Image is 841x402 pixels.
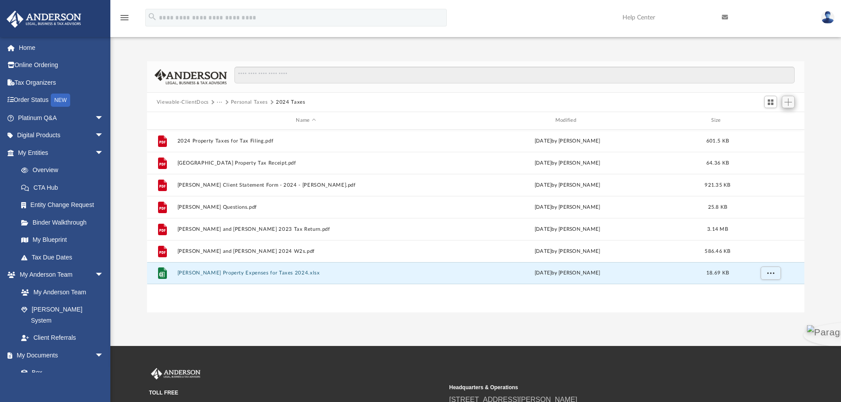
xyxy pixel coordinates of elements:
[12,179,117,196] a: CTA Hub
[95,144,113,162] span: arrow_drop_down
[706,160,729,165] span: 64.36 KB
[739,116,801,124] div: id
[700,116,735,124] div: Size
[706,138,729,143] span: 601.5 KB
[177,116,434,124] div: Name
[12,196,117,214] a: Entity Change Request
[234,67,795,83] input: Search files and folders
[764,96,777,108] button: Switch to Grid View
[149,368,202,379] img: Anderson Advisors Platinum Portal
[12,231,113,249] a: My Blueprint
[705,248,730,253] span: 586.46 KB
[706,271,729,275] span: 18.69 KB
[231,98,268,106] button: Personal Taxes
[6,109,117,127] a: Platinum Q&Aarrow_drop_down
[438,247,696,255] div: [DATE] by [PERSON_NAME]
[6,144,117,162] a: My Entitiesarrow_drop_down
[149,389,443,397] small: TOLL FREE
[12,162,117,179] a: Overview
[438,116,696,124] div: Modified
[95,266,113,284] span: arrow_drop_down
[6,346,113,364] a: My Documentsarrow_drop_down
[6,74,117,91] a: Tax Organizers
[95,109,113,127] span: arrow_drop_down
[147,12,157,22] i: search
[95,127,113,145] span: arrow_drop_down
[6,56,117,74] a: Online Ordering
[119,17,130,23] a: menu
[177,226,434,232] button: [PERSON_NAME] and [PERSON_NAME] 2023 Tax Return.pdf
[6,266,113,284] a: My Anderson Teamarrow_drop_down
[12,248,117,266] a: Tax Due Dates
[147,130,805,312] div: grid
[438,137,696,145] div: [DATE] by [PERSON_NAME]
[177,182,434,188] button: [PERSON_NAME] Client Statement Form - 2024 - [PERSON_NAME].pdf
[51,94,70,107] div: NEW
[438,203,696,211] div: [DATE] by [PERSON_NAME]
[821,11,834,24] img: User Pic
[217,98,223,106] button: ···
[705,182,730,187] span: 921.35 KB
[12,301,113,329] a: [PERSON_NAME] System
[438,225,696,233] div: [DATE] by [PERSON_NAME]
[12,329,113,347] a: Client Referrals
[12,283,108,301] a: My Anderson Team
[438,269,696,277] div: [DATE] by [PERSON_NAME]
[276,98,305,106] button: 2024 Taxes
[6,91,117,109] a: Order StatusNEW
[177,138,434,144] button: 2024 Property Taxes for Tax Filing.pdf
[151,116,173,124] div: id
[157,98,209,106] button: Viewable-ClientDocs
[707,226,728,231] span: 3.14 MB
[177,160,434,166] button: [GEOGRAPHIC_DATA] Property Tax Receipt.pdf
[12,364,108,382] a: Box
[438,181,696,189] div: [DATE] by [PERSON_NAME]
[438,159,696,167] div: [DATE] by [PERSON_NAME]
[4,11,84,28] img: Anderson Advisors Platinum Portal
[119,12,130,23] i: menu
[177,248,434,254] button: [PERSON_NAME] and [PERSON_NAME] 2024 W2s.pdf
[95,346,113,364] span: arrow_drop_down
[449,383,743,391] small: Headquarters & Operations
[6,39,117,56] a: Home
[708,204,727,209] span: 25.8 KB
[12,214,117,231] a: Binder Walkthrough
[782,96,795,108] button: Add
[760,267,781,280] button: More options
[177,270,434,276] button: [PERSON_NAME] Property Expenses for Taxes 2024.xlsx
[177,204,434,210] button: [PERSON_NAME] Questions.pdf
[6,127,117,144] a: Digital Productsarrow_drop_down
